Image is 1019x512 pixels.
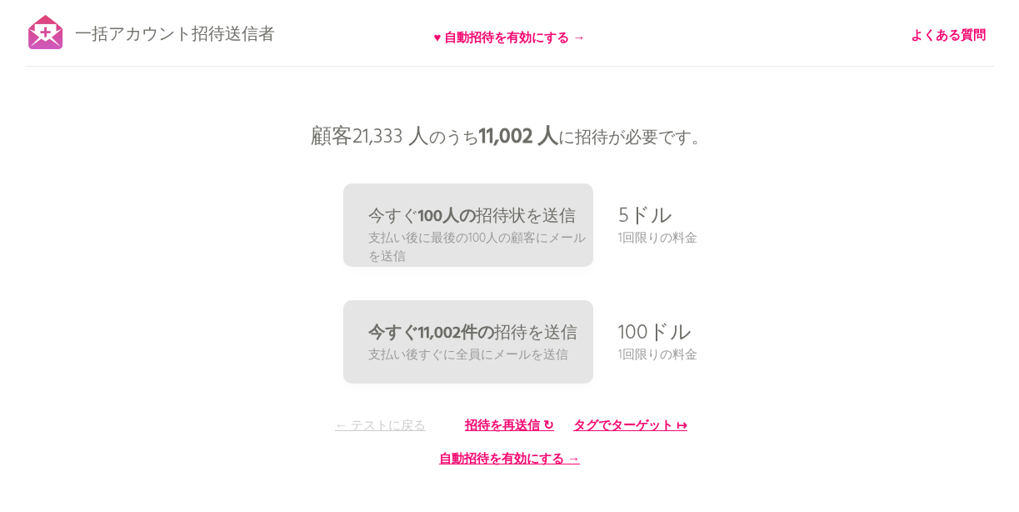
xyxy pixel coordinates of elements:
[618,317,692,350] font: 100ドル
[429,125,479,152] font: のうち
[476,203,576,230] font: 招待状を送信
[911,26,986,46] font: よくある質問
[368,320,494,347] font: 今すぐ11,002件の
[368,203,418,230] font: 今すぐ
[527,320,577,347] font: を送信
[573,416,687,436] font: タグでターゲット ↦
[618,200,672,233] font: 5ドル
[75,22,275,48] font: 一括アカウント招待送信者
[368,228,586,267] font: 支払い後に最後の100人の顧客にメールを送信
[911,27,986,45] a: よくある質問
[558,125,708,152] font: に招待が必要です。
[311,121,429,154] font: 顧客21,333 人
[335,416,426,436] font: ← テストに戻る
[418,203,476,230] font: 100人の
[618,345,697,365] font: 1回限りの料金
[439,449,580,469] font: 自動招待を有効にする →
[343,300,593,384] a: 今すぐ11,002件の招待を送信 支払い後すぐに全員にメールを送信
[479,121,558,154] font: 11,002 人
[494,320,527,347] font: 招待
[618,228,697,248] font: 1回限りの料金
[465,416,554,436] font: 招待を再送信 ↻
[343,183,593,267] a: 今すぐ100人の招待状を送信 支払い後に最後の100人の顧客にメールを送信
[368,345,568,365] font: 支払い後すぐに全員にメールを送信
[434,28,586,48] font: ♥ 自動招待を有効にする →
